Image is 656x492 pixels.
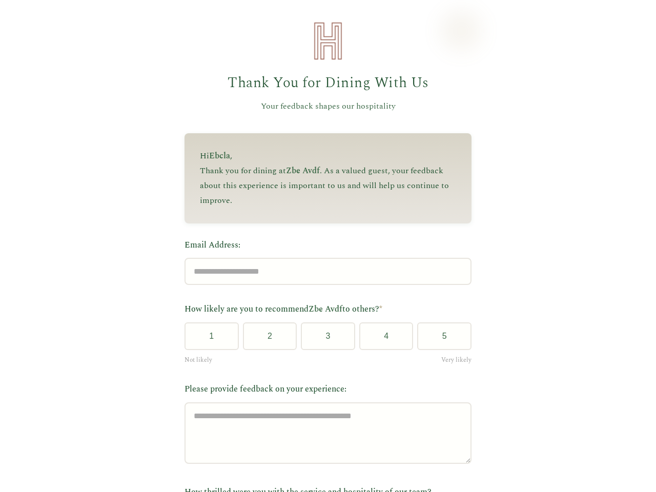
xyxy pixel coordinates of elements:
span: Not likely [184,355,212,365]
span: Zbe Avdf [309,303,342,315]
label: How likely are you to recommend to others? [184,303,471,316]
h1: Thank You for Dining With Us [184,72,471,95]
span: Ebcla [209,150,230,162]
p: Hi , [200,149,456,163]
span: Very likely [441,355,471,365]
span: Zbe Avdf [286,165,320,177]
p: Your feedback shapes our hospitality [184,100,471,113]
label: Please provide feedback on your experience: [184,383,471,396]
button: 4 [359,322,414,350]
button: 3 [301,322,355,350]
button: 1 [184,322,239,350]
img: Heirloom Hospitality Logo [307,20,348,61]
label: Email Address: [184,239,471,252]
p: Thank you for dining at . As a valued guest, your feedback about this experience is important to ... [200,163,456,208]
button: 5 [417,322,471,350]
button: 2 [243,322,297,350]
